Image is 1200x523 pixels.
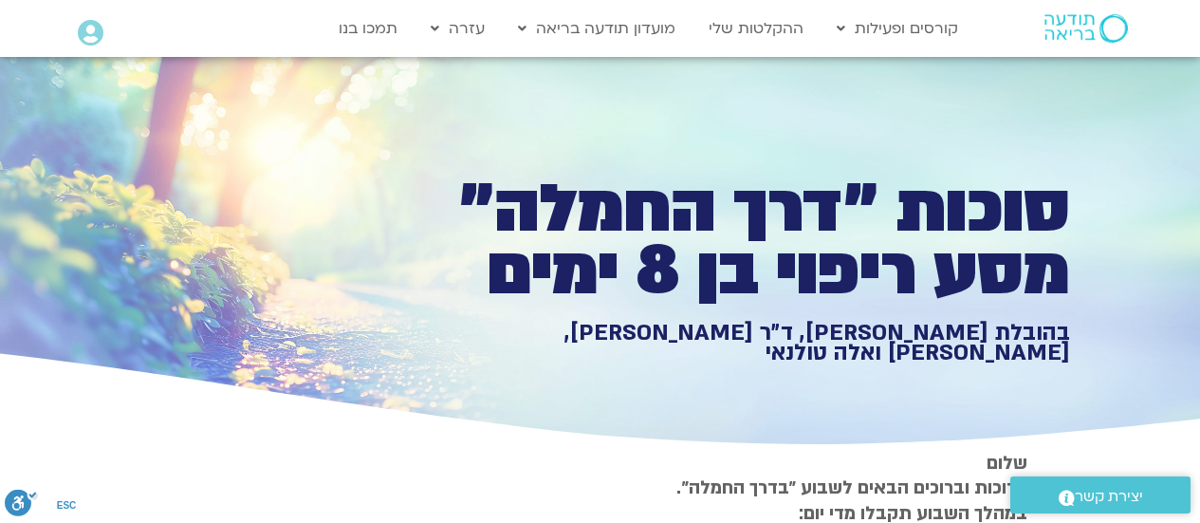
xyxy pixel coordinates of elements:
span: יצירת קשר [1075,484,1143,510]
a: עזרה [421,10,494,47]
a: יצירת קשר [1010,476,1191,514]
a: מועדון תודעה בריאה [508,10,685,47]
strong: שלום [987,451,1027,476]
a: קורסים ופעילות [827,10,968,47]
h1: סוכות ״דרך החמלה״ מסע ריפוי בן 8 ימים [413,178,1070,303]
a: ההקלטות שלי [699,10,813,47]
a: תמכו בנו [329,10,407,47]
h1: בהובלת [PERSON_NAME], ד״ר [PERSON_NAME], [PERSON_NAME] ואלה טולנאי [413,323,1070,364]
img: תודעה בריאה [1044,14,1128,43]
